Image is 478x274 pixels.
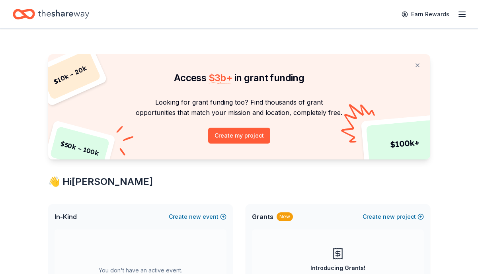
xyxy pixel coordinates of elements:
span: Grants [252,212,273,222]
div: 👋 Hi [PERSON_NAME] [48,175,430,188]
div: Introducing Grants! [310,263,365,273]
span: In-Kind [55,212,77,222]
p: Looking for grant funding too? Find thousands of grant opportunities that match your mission and ... [58,97,421,118]
span: Access in grant funding [174,72,304,84]
span: new [189,212,201,222]
div: $ 10k – 20k [39,49,101,100]
div: New [277,212,293,221]
a: Earn Rewards [397,7,454,21]
a: Home [13,5,89,23]
span: $ 3b + [209,72,232,84]
span: new [383,212,395,222]
button: Createnewproject [363,212,424,222]
button: Createnewevent [169,212,226,222]
button: Create my project [208,128,270,144]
